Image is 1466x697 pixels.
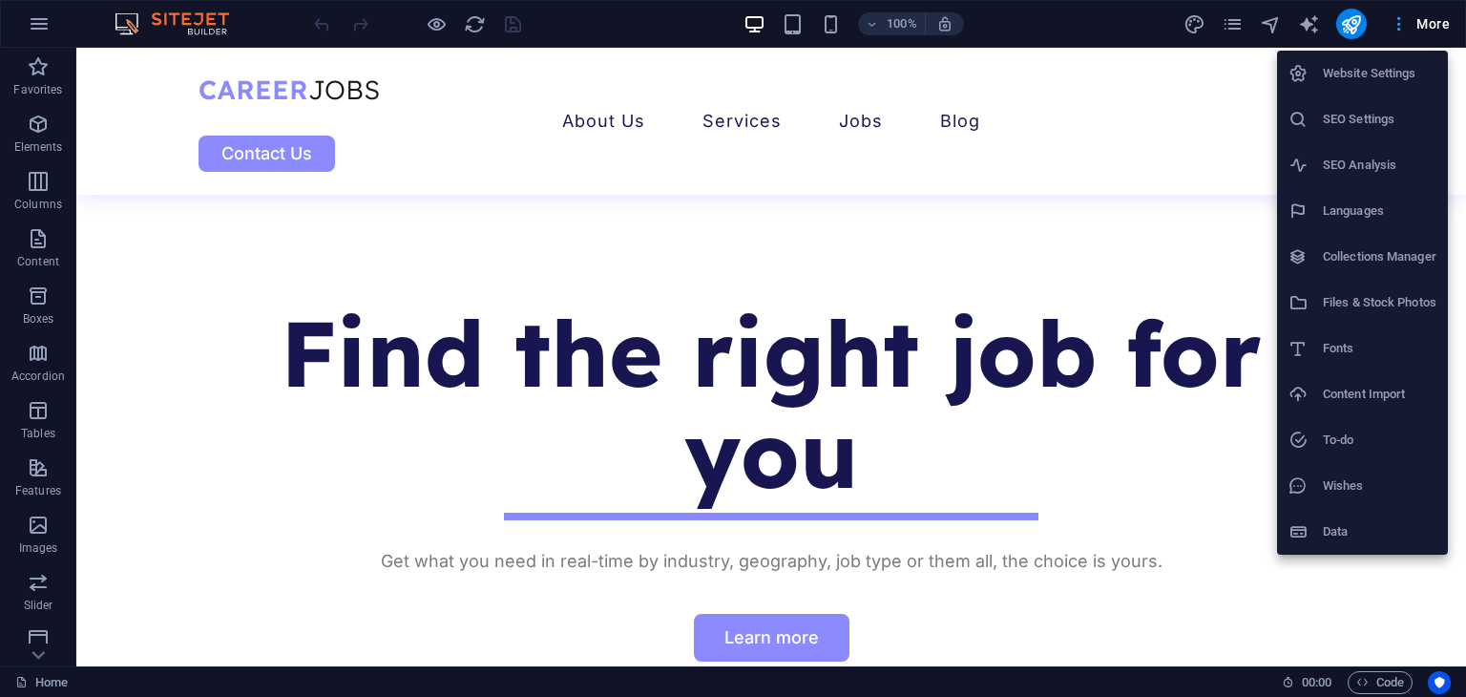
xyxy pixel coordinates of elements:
h6: To-do [1323,429,1436,452]
h6: Content Import [1323,383,1436,406]
h6: Wishes [1323,475,1436,497]
h6: Files & Stock Photos [1323,291,1436,314]
h6: Website Settings [1323,62,1436,85]
h6: SEO Analysis [1323,154,1436,177]
h6: SEO Settings [1323,108,1436,131]
h6: Data [1323,520,1436,543]
h6: Fonts [1323,337,1436,360]
h6: Languages [1323,200,1436,222]
h6: Collections Manager [1323,245,1436,268]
